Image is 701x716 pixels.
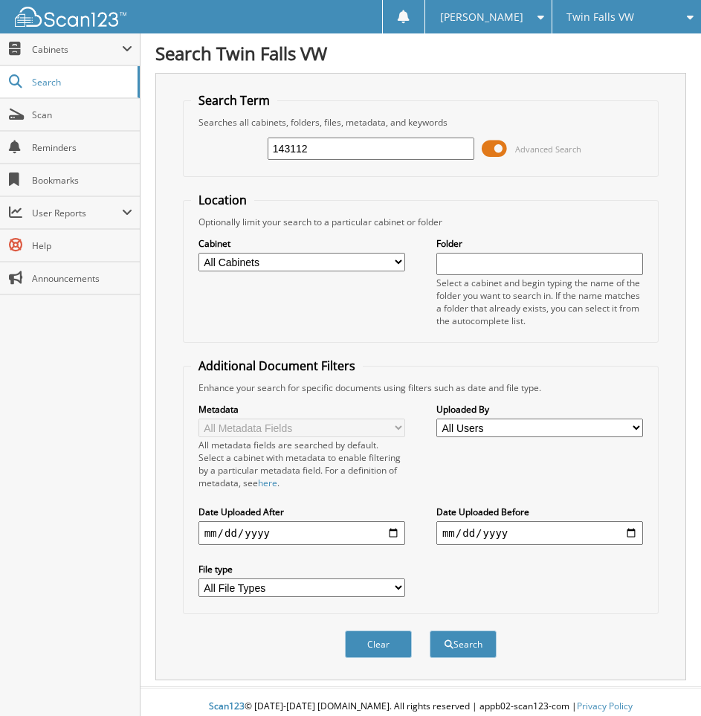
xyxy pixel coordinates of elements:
[198,563,405,575] label: File type
[32,207,122,219] span: User Reports
[32,272,132,285] span: Announcements
[32,43,122,56] span: Cabinets
[32,239,132,252] span: Help
[32,109,132,121] span: Scan
[32,174,132,187] span: Bookmarks
[198,506,405,518] label: Date Uploaded After
[198,403,405,416] label: Metadata
[32,76,130,88] span: Search
[191,192,254,208] legend: Location
[191,116,651,129] div: Searches all cabinets, folders, files, metadata, and keywords
[191,92,277,109] legend: Search Term
[566,13,634,22] span: Twin Falls VW
[515,143,581,155] span: Advanced Search
[258,477,277,489] a: here
[436,237,643,250] label: Folder
[191,381,651,394] div: Enhance your search for specific documents using filters such as date and file type.
[15,7,126,27] img: scan123-logo-white.svg
[32,141,132,154] span: Reminders
[436,403,643,416] label: Uploaded By
[436,277,643,327] div: Select a cabinet and begin typing the name of the folder you want to search in. If the name match...
[440,13,523,22] span: [PERSON_NAME]
[155,41,686,65] h1: Search Twin Falls VW
[191,216,651,228] div: Optionally limit your search to a particular cabinet or folder
[198,439,405,489] div: All metadata fields are searched by default. Select a cabinet with metadata to enable filtering b...
[345,630,412,658] button: Clear
[577,700,633,712] a: Privacy Policy
[436,506,643,518] label: Date Uploaded Before
[209,700,245,712] span: Scan123
[198,237,405,250] label: Cabinet
[191,358,363,374] legend: Additional Document Filters
[430,630,497,658] button: Search
[198,521,405,545] input: start
[436,521,643,545] input: end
